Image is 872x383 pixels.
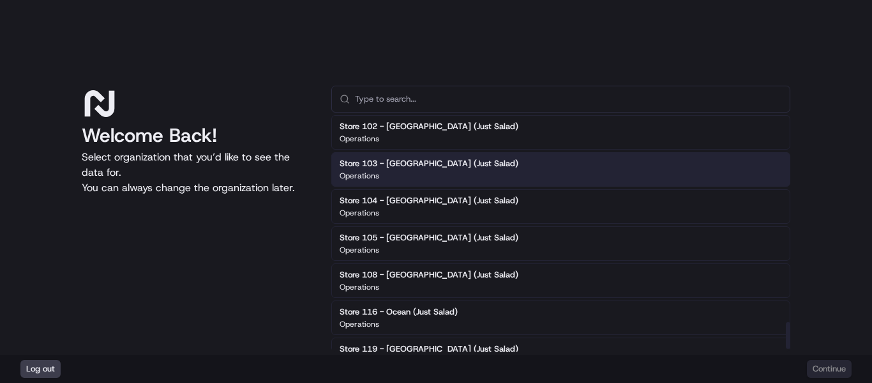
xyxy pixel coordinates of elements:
p: Operations [340,171,379,181]
h2: Store 108 - [GEOGRAPHIC_DATA] (Just Salad) [340,269,518,281]
p: Operations [340,134,379,144]
input: Type to search... [355,86,782,112]
p: Operations [340,208,379,218]
p: Operations [340,319,379,329]
h1: Welcome Back! [82,124,311,147]
p: Select organization that you’d like to see the data for. You can always change the organization l... [82,150,311,196]
h2: Store 102 - [GEOGRAPHIC_DATA] (Just Salad) [340,121,518,132]
p: Operations [340,282,379,292]
h2: Store 104 - [GEOGRAPHIC_DATA] (Just Salad) [340,195,518,207]
h2: Store 103 - [GEOGRAPHIC_DATA] (Just Salad) [340,158,518,169]
h2: Store 119 - [GEOGRAPHIC_DATA] (Just Salad) [340,343,518,355]
h2: Store 105 - [GEOGRAPHIC_DATA] (Just Salad) [340,232,518,244]
button: Log out [20,360,61,378]
p: Operations [340,245,379,255]
h2: Store 116 - Ocean (Just Salad) [340,306,458,318]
